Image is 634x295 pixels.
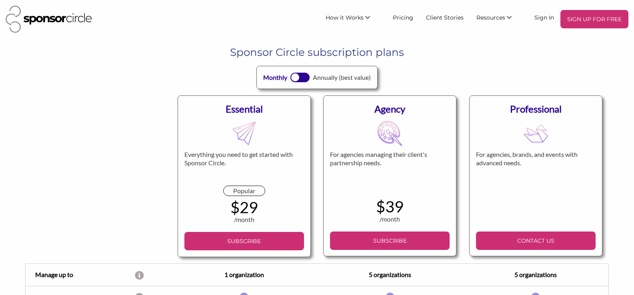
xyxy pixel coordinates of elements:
p: SUBSCRIBE [188,235,301,247]
a: Client Stories [420,10,470,24]
div: Annually (best value) [313,73,371,82]
div: $39 [330,198,450,214]
span: /month [380,215,400,223]
div: 1 organization [171,270,317,279]
li: How it Works [319,10,386,28]
div: For agencies managing their client's partnership needs. [330,150,450,186]
span: /month [234,216,254,223]
div: 5 organizations [463,270,608,279]
h1: Sponsor Circle subscription plans [31,45,602,59]
div: $29 [184,199,304,215]
div: Everything you need to get started with Sponsor Circle. [184,150,304,186]
div: Popular [223,186,265,196]
div: Essential [184,102,304,116]
img: MDB8YWNjdF8xRVMyQnVKcDI4S0FlS2M5fGZsX2xpdmVfemZLY1VLQ1l3QUkzM2FycUE0M0ZwaXNX00M5cMylX0 [523,121,548,146]
img: Sponsor Circle Logo [6,6,92,33]
span: How it Works [326,14,364,21]
p: CONTACT US [479,235,592,247]
img: MDB8YWNjdF8xRVMyQnVKcDI4S0FlS2M5fGZsX2xpdmVfa1QzbGg0YzRNa2NWT1BDV21CQUZza1Zs0031E1MQed [377,121,402,146]
a: SUBSCRIBE [330,232,450,250]
div: Agency [330,102,450,116]
img: MDB8YWNjdF8xRVMyQnVKcDI4S0FlS2M5fGZsX2xpdmVfZ2hUeW9zQmppQkJrVklNa3k3WGg1bXBx00WCYLTg8d [232,121,257,146]
a: SUBSCRIBE [184,232,304,250]
div: For agencies, brands, and events with advanced needs. [476,150,596,186]
div: Monthly [263,73,287,82]
div: 5 organizations [317,270,463,279]
p: SIGN UP FOR FREE [564,13,625,25]
p: SUBSCRIBE [333,235,446,247]
a: Pricing [386,10,420,24]
a: Sign In [528,10,560,24]
div: Manage up to [26,270,135,279]
a: CONTACT US [476,232,596,250]
span: Resources [476,14,505,21]
li: Resources [470,10,528,28]
div: Professional [476,102,596,116]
